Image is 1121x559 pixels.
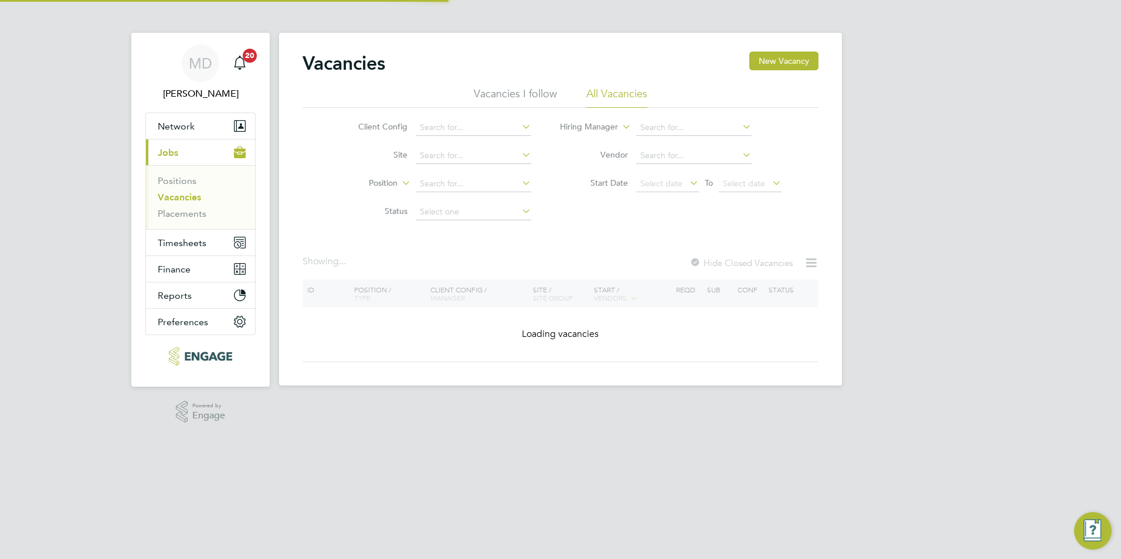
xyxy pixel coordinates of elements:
h2: Vacancies [303,52,385,75]
a: Powered byEngage [176,401,226,423]
a: Positions [158,175,196,186]
span: Powered by [192,401,225,411]
span: 20 [243,49,257,63]
button: Jobs [146,139,255,165]
label: Hiring Manager [551,121,618,133]
a: MD[PERSON_NAME] [145,45,256,101]
label: Start Date [560,178,628,188]
a: Placements [158,208,206,219]
button: Preferences [146,309,255,335]
a: 20 [228,45,252,82]
label: Client Config [340,121,407,132]
span: MD [189,56,212,71]
button: Finance [146,256,255,282]
span: Network [158,121,195,132]
button: New Vacancy [749,52,818,70]
label: Position [330,178,398,189]
input: Search for... [636,148,752,164]
input: Search for... [416,120,531,136]
label: Status [340,206,407,216]
span: Reports [158,290,192,301]
span: ... [339,255,346,267]
span: To [701,175,716,190]
li: All Vacancies [586,87,647,108]
div: Jobs [146,165,255,229]
label: Site [340,149,407,160]
div: Showing [303,255,348,268]
a: Go to home page [145,347,256,366]
a: Vacancies [158,192,201,203]
span: Select date [723,178,765,189]
li: Vacancies I follow [474,87,557,108]
input: Search for... [416,148,531,164]
span: Preferences [158,316,208,328]
label: Hide Closed Vacancies [689,257,793,268]
label: Vendor [560,149,628,160]
span: Martina Davey [145,87,256,101]
button: Network [146,113,255,139]
button: Engage Resource Center [1074,512,1112,550]
span: Finance [158,264,191,275]
input: Select one [416,204,531,220]
input: Search for... [636,120,752,136]
span: Engage [192,411,225,421]
img: xede-logo-retina.png [169,347,232,366]
span: Timesheets [158,237,206,248]
button: Reports [146,282,255,308]
span: Select date [640,178,682,189]
input: Search for... [416,176,531,192]
button: Timesheets [146,230,255,255]
span: Jobs [158,147,178,158]
nav: Main navigation [131,33,270,387]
